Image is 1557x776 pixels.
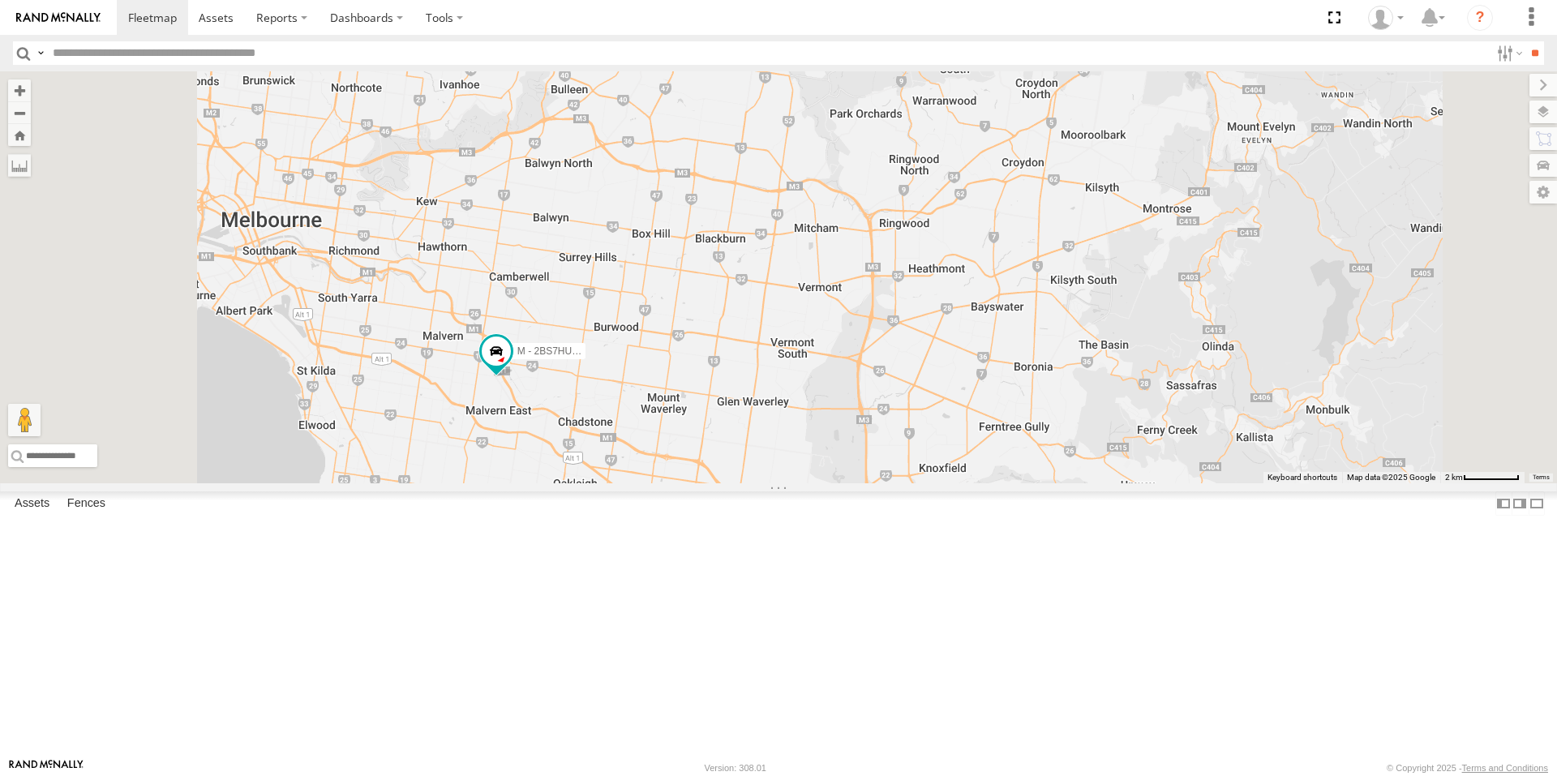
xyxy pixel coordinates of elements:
a: Visit our Website [9,760,84,776]
a: Terms and Conditions [1462,763,1548,773]
span: Map data ©2025 Google [1347,473,1435,482]
button: Keyboard shortcuts [1267,472,1337,483]
button: Zoom in [8,79,31,101]
button: Zoom Home [8,124,31,146]
i: ? [1467,5,1493,31]
div: Tye Clark [1362,6,1409,30]
label: Map Settings [1529,181,1557,204]
label: Fences [59,492,114,515]
div: © Copyright 2025 - [1387,763,1548,773]
label: Dock Summary Table to the Right [1512,491,1528,515]
button: Zoom out [8,101,31,124]
a: Terms (opens in new tab) [1533,474,1550,481]
label: Measure [8,154,31,177]
span: M - 2BS7HU - [PERSON_NAME] [517,345,661,357]
button: Map Scale: 2 km per 66 pixels [1440,472,1525,483]
button: Drag Pegman onto the map to open Street View [8,404,41,436]
label: Assets [6,492,58,515]
label: Search Query [34,41,47,65]
div: Version: 308.01 [705,763,766,773]
label: Hide Summary Table [1529,491,1545,515]
label: Search Filter Options [1491,41,1525,65]
span: 2 km [1445,473,1463,482]
img: rand-logo.svg [16,12,101,24]
label: Dock Summary Table to the Left [1495,491,1512,515]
